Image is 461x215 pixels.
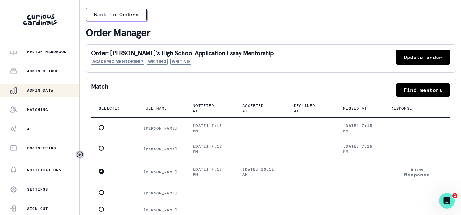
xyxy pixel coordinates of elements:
[27,49,67,54] p: Mentor Handbook
[391,164,443,180] button: View Response
[27,88,53,93] p: Admin Data
[27,68,59,74] p: Admin Retool
[27,206,48,211] p: Sign Out
[86,26,456,39] p: Order Manager
[91,50,274,56] p: Order: [PERSON_NAME]'s High School Application Essay Mentorship
[343,106,367,111] p: Missed at
[396,50,450,65] button: Update order
[143,126,178,131] p: [PERSON_NAME]
[91,83,108,97] p: Match
[143,207,178,212] p: [PERSON_NAME]
[76,150,84,159] button: Toggle sidebar
[143,191,178,196] p: [PERSON_NAME]
[170,59,191,65] span: Writing
[27,146,56,151] p: Engineering
[147,59,168,65] span: Writing
[27,107,48,112] p: Matching
[391,106,412,111] p: Response
[99,106,120,111] p: Selected
[143,106,167,111] p: Full name
[193,144,227,154] p: [DATE] 7:15 pm
[23,14,57,25] img: Curious Cardinals Logo
[343,144,375,154] p: [DATE] 7:15 pm
[193,123,227,133] p: [DATE] 7:13 pm
[452,193,457,198] span: 1
[27,126,32,131] p: AI
[294,103,320,113] p: Declined at
[343,123,375,133] p: [DATE] 7:15 pm
[242,167,278,177] p: [DATE] 10:12 am
[143,169,178,175] p: [PERSON_NAME]
[439,193,455,209] iframe: Intercom live chat
[396,83,450,97] button: Find mentors
[27,187,48,192] p: Settings
[193,103,219,113] p: Notified at
[143,146,178,151] p: [PERSON_NAME]
[242,103,270,113] p: Accepted at
[91,59,144,65] span: Academic Mentorship
[193,167,227,177] p: [DATE] 7:15 pm
[27,167,61,173] p: Notifications
[86,8,147,21] button: Back to Orders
